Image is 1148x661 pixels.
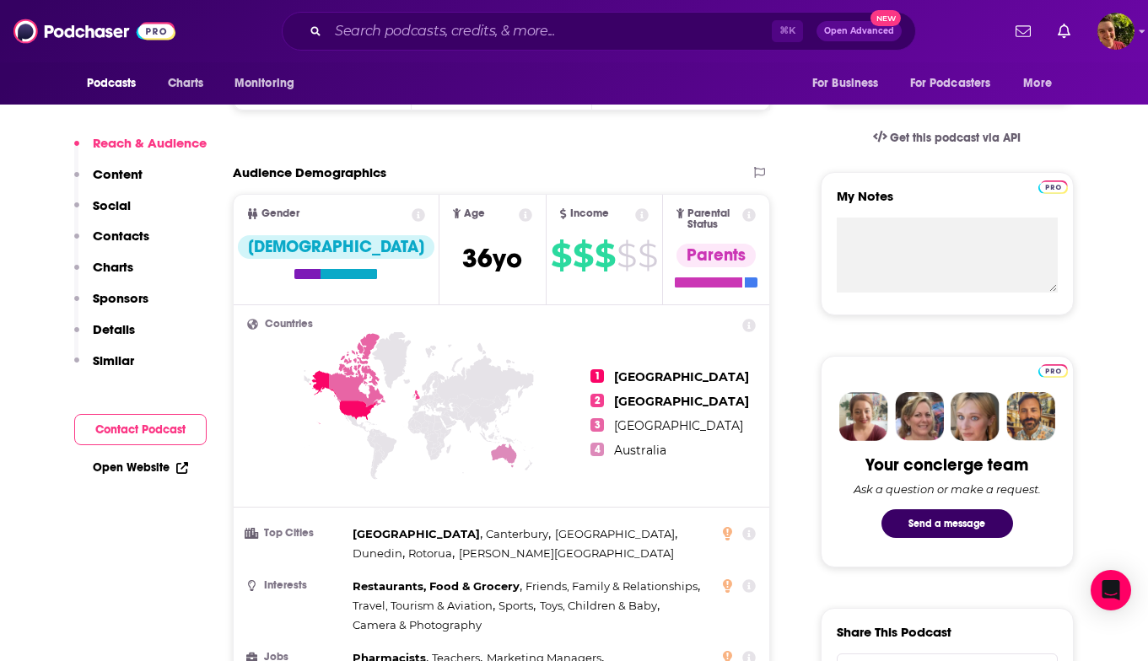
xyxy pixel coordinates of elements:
[93,321,135,337] p: Details
[353,546,402,560] span: Dunedin
[282,12,916,51] div: Search podcasts, credits, & more...
[1009,17,1038,46] a: Show notifications dropdown
[614,418,743,433] span: [GEOGRAPHIC_DATA]
[93,228,149,244] p: Contacts
[1097,13,1135,50] img: User Profile
[899,67,1016,99] button: open menu
[837,188,1058,218] label: My Notes
[74,135,207,166] button: Reach & Audience
[590,394,604,407] span: 2
[464,208,485,219] span: Age
[824,27,894,35] span: Open Advanced
[75,67,159,99] button: open menu
[353,544,405,563] span: ,
[525,577,700,596] span: ,
[234,72,294,95] span: Monitoring
[353,579,520,593] span: Restaurants, Food & Grocery
[499,596,536,615] span: ,
[1038,364,1068,378] img: Podchaser Pro
[1011,67,1073,99] button: open menu
[1006,392,1055,441] img: Jon Profile
[459,546,674,560] span: [PERSON_NAME][GEOGRAPHIC_DATA]
[890,131,1021,145] span: Get this podcast via API
[614,394,749,409] span: [GEOGRAPHIC_DATA]
[499,599,533,612] span: Sports
[247,580,346,591] h3: Interests
[233,164,386,180] h2: Audience Demographics
[590,443,604,456] span: 4
[74,197,131,228] button: Social
[839,392,888,441] img: Sydney Profile
[353,524,482,544] span: ,
[74,352,134,384] button: Similar
[590,369,604,383] span: 1
[93,135,207,151] p: Reach & Audience
[408,546,452,560] span: Rotorua
[638,242,657,269] span: $
[573,242,593,269] span: $
[74,321,135,352] button: Details
[590,418,604,432] span: 3
[870,10,901,26] span: New
[1023,72,1052,95] span: More
[247,528,346,539] h3: Top Cities
[353,599,493,612] span: Travel, Tourism & Aviation
[265,319,313,330] span: Countries
[74,166,143,197] button: Content
[93,352,134,368] p: Similar
[486,527,548,540] span: Canterbury
[353,618,482,631] span: Camera & Photography
[614,369,749,384] span: [GEOGRAPHIC_DATA]
[1038,362,1068,378] a: Pro website
[1097,13,1135,50] button: Show profile menu
[168,72,204,95] span: Charts
[617,242,636,269] span: $
[800,67,900,99] button: open menu
[570,208,609,219] span: Income
[812,72,879,95] span: For Business
[676,244,756,267] div: Parents
[408,544,455,563] span: ,
[772,20,803,42] span: ⌘ K
[486,524,551,544] span: ,
[1051,17,1077,46] a: Show notifications dropdown
[540,599,657,612] span: Toys, Children & Baby
[353,527,480,540] span: [GEOGRAPHIC_DATA]
[595,242,615,269] span: $
[93,166,143,182] p: Content
[555,524,677,544] span: ,
[74,259,133,290] button: Charts
[881,509,1013,538] button: Send a message
[93,460,188,475] a: Open Website
[1097,13,1135,50] span: Logged in as Marz
[525,579,698,593] span: Friends, Family & Relationships
[817,21,902,41] button: Open AdvancedNew
[353,596,495,615] span: ,
[74,290,148,321] button: Sponsors
[910,72,991,95] span: For Podcasters
[223,67,316,99] button: open menu
[74,414,207,445] button: Contact Podcast
[1038,178,1068,194] a: Pro website
[1038,180,1068,194] img: Podchaser Pro
[462,242,522,275] span: 36 yo
[87,72,137,95] span: Podcasts
[555,527,675,540] span: [GEOGRAPHIC_DATA]
[860,117,1035,159] a: Get this podcast via API
[74,228,149,259] button: Contacts
[13,15,175,47] img: Podchaser - Follow, Share and Rate Podcasts
[614,443,666,458] span: Australia
[540,596,660,615] span: ,
[895,392,944,441] img: Barbara Profile
[93,290,148,306] p: Sponsors
[238,235,434,259] div: [DEMOGRAPHIC_DATA]
[93,197,131,213] p: Social
[854,482,1041,496] div: Ask a question or make a request.
[157,67,214,99] a: Charts
[687,208,740,230] span: Parental Status
[353,577,522,596] span: ,
[951,392,1000,441] img: Jules Profile
[865,454,1028,476] div: Your concierge team
[1091,570,1131,610] div: Open Intercom Messenger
